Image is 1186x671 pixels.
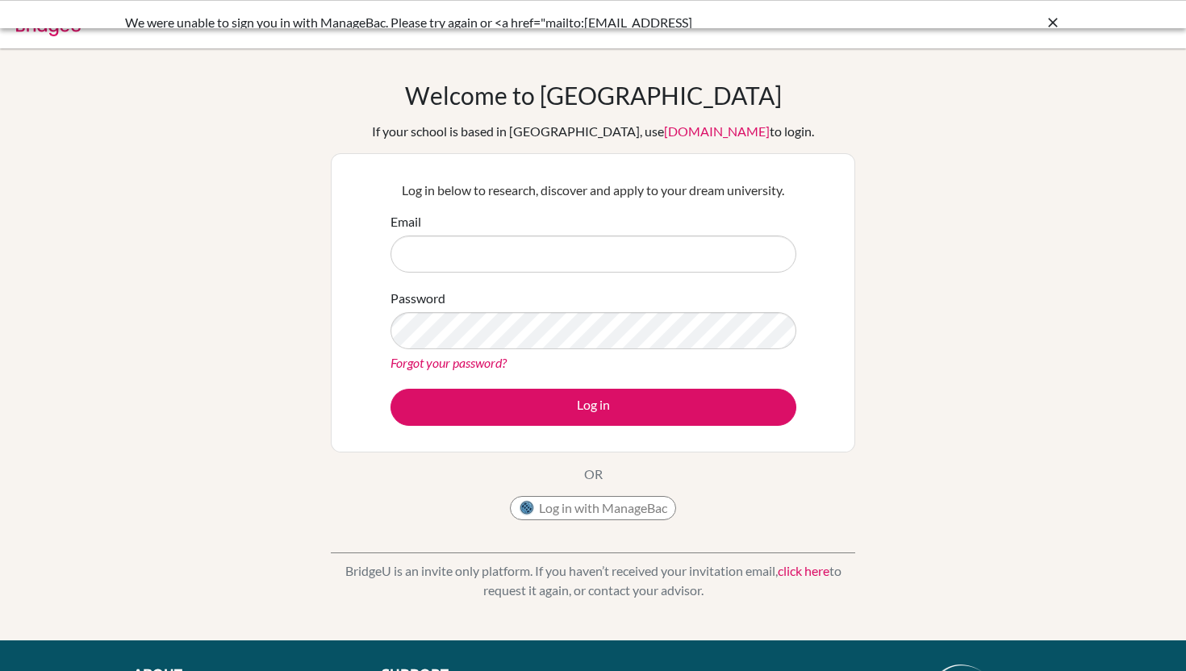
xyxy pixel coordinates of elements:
a: Forgot your password? [390,355,507,370]
p: BridgeU is an invite only platform. If you haven’t received your invitation email, to request it ... [331,561,855,600]
label: Password [390,289,445,308]
div: We were unable to sign you in with ManageBac. Please try again or <a href="mailto:[EMAIL_ADDRESS]... [125,13,819,52]
p: OR [584,465,603,484]
button: Log in with ManageBac [510,496,676,520]
a: click here [778,563,829,578]
button: Log in [390,389,796,426]
h1: Welcome to [GEOGRAPHIC_DATA] [405,81,782,110]
div: If your school is based in [GEOGRAPHIC_DATA], use to login. [372,122,814,141]
a: [DOMAIN_NAME] [664,123,770,139]
p: Log in below to research, discover and apply to your dream university. [390,181,796,200]
label: Email [390,212,421,231]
